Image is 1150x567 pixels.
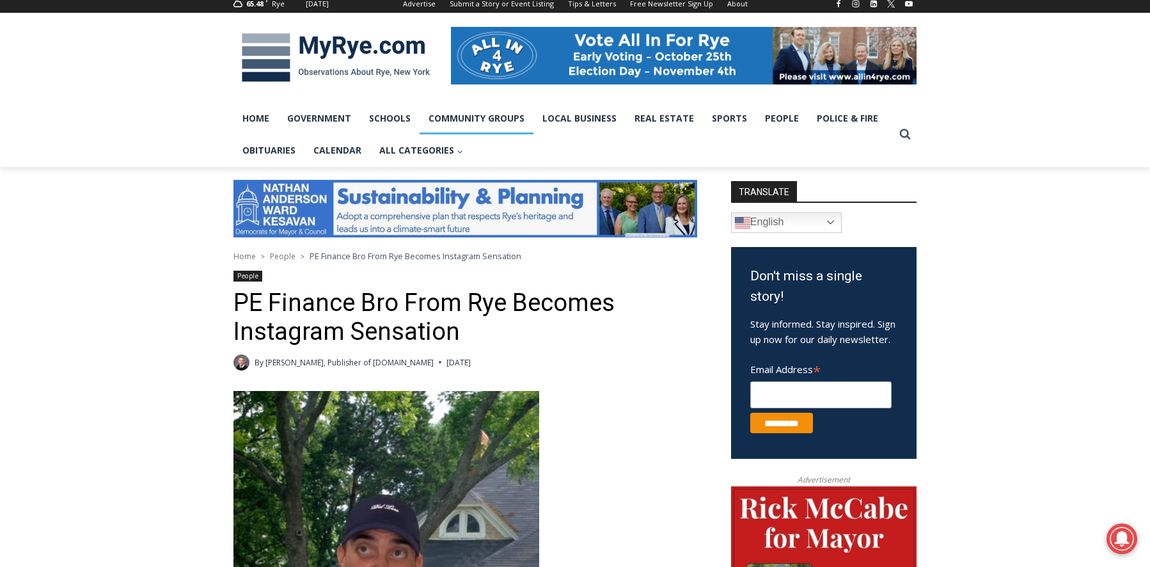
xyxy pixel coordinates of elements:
p: Stay informed. Stay inspired. Sign up now for our daily newsletter. [750,316,897,347]
a: [PERSON_NAME] Read Sanctuary Fall Fest: [DATE] [1,127,185,159]
a: Schools [360,102,420,134]
span: PE Finance Bro From Rye Becomes Instagram Sensation [310,250,521,262]
h3: Don't miss a single story! [750,266,897,307]
time: [DATE] [446,356,471,369]
label: Email Address [750,356,892,379]
a: Sports [703,102,756,134]
span: > [261,252,265,261]
div: Birds of Prey: Falcon and hawk demos [134,38,178,105]
nav: Primary Navigation [233,102,894,167]
img: All in for Rye [451,27,917,84]
div: "The first chef I interviewed talked about coming to [GEOGRAPHIC_DATA] from [GEOGRAPHIC_DATA] in ... [323,1,604,124]
a: Community Groups [420,102,533,134]
a: Calendar [304,134,370,166]
img: MyRye.com [233,24,438,91]
a: People [233,271,262,282]
a: Home [233,102,278,134]
img: en [735,215,750,230]
a: People [270,251,295,262]
span: > [301,252,304,261]
a: Government [278,102,360,134]
h1: PE Finance Bro From Rye Becomes Instagram Sensation [233,289,697,347]
a: Police & Fire [808,102,887,134]
h4: [PERSON_NAME] Read Sanctuary Fall Fest: [DATE] [10,129,164,158]
strong: TRANSLATE [731,181,797,202]
div: 6 [149,108,155,121]
a: People [756,102,808,134]
a: Obituaries [233,134,304,166]
a: Local Business [533,102,626,134]
div: / [143,108,146,121]
a: [PERSON_NAME], Publisher of [DOMAIN_NAME] [265,357,434,368]
span: Intern @ [DOMAIN_NAME] [335,127,593,156]
a: Real Estate [626,102,703,134]
div: 2 [134,108,139,121]
a: Home [233,251,256,262]
nav: Breadcrumbs [233,250,697,262]
span: Advertisement [785,474,863,486]
a: Author image [233,355,249,371]
span: By [255,356,264,369]
a: Intern @ [DOMAIN_NAME] [308,124,620,159]
button: View Search Form [894,123,917,146]
button: Child menu of All Categories [370,134,472,166]
a: English [731,212,842,233]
